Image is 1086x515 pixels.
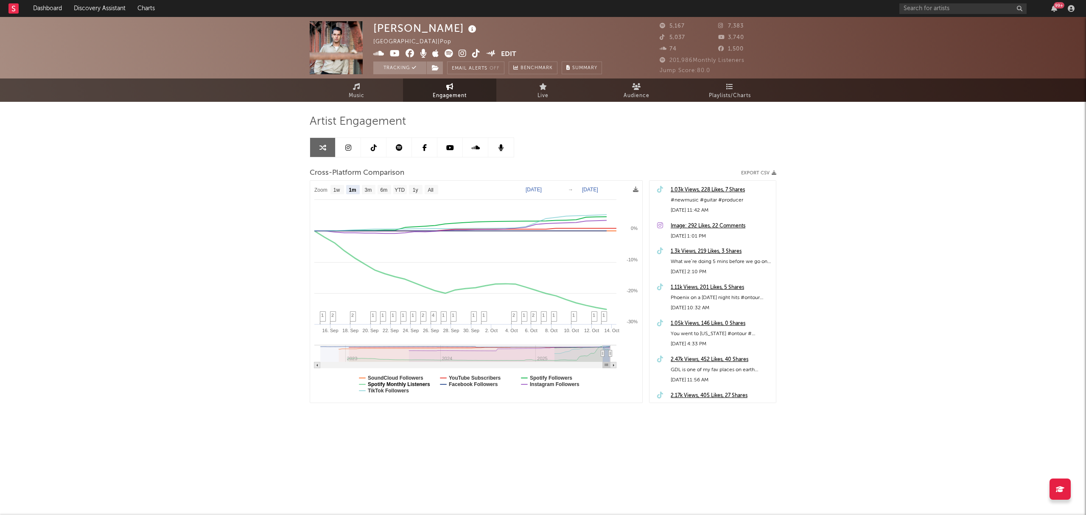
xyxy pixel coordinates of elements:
[671,303,772,313] div: [DATE] 10:32 AM
[660,35,685,40] span: 5,037
[403,328,419,333] text: 24. Sep
[602,313,605,318] span: 1
[413,187,418,193] text: 1y
[530,375,572,381] text: Spotify Followers
[1051,5,1057,12] button: 99+
[381,313,384,318] span: 1
[310,117,406,127] span: Artist Engagement
[472,313,475,318] span: 1
[1054,2,1064,8] div: 99 +
[899,3,1027,14] input: Search for artists
[381,187,388,193] text: 6m
[718,46,744,52] span: 1,500
[741,171,776,176] button: Export CSV
[627,257,638,262] text: -10%
[572,66,597,70] span: Summary
[671,355,772,365] a: 2.47k Views, 452 Likes, 40 Shares
[411,313,414,318] span: 1
[671,319,772,329] a: 1.05k Views, 146 Likes, 0 Shares
[718,23,744,29] span: 7,383
[671,365,772,375] div: GDL is one of my fav places on earth #balubrigada #ontour #[GEOGRAPHIC_DATA]
[593,313,595,318] span: 1
[422,313,424,318] span: 2
[671,221,772,231] a: Image: 292 Likes, 22 Comments
[442,313,445,318] span: 1
[718,35,744,40] span: 3,740
[604,328,619,333] text: 14. Oct
[349,91,364,101] span: Music
[525,328,537,333] text: 6. Oct
[452,313,454,318] span: 1
[505,328,518,333] text: 4. Oct
[624,91,649,101] span: Audience
[433,91,467,101] span: Engagement
[501,49,516,60] button: Edit
[671,195,772,205] div: #newmusic #guitar #producer
[532,313,535,318] span: 2
[403,78,496,102] a: Engagement
[310,168,404,178] span: Cross-Platform Comparison
[509,62,557,74] a: Benchmark
[512,313,515,318] span: 2
[372,313,374,318] span: 1
[331,313,334,318] span: 2
[671,401,772,411] div: Sweet and spicy like the country #mexico🇲🇽 #candy
[671,339,772,349] div: [DATE] 4:33 PM
[363,328,379,333] text: 20. Sep
[314,187,327,193] text: Zoom
[526,187,542,193] text: [DATE]
[373,37,461,47] div: [GEOGRAPHIC_DATA] | Pop
[660,58,745,63] span: 201,986 Monthly Listeners
[368,375,423,381] text: SoundCloud Followers
[523,313,525,318] span: 1
[709,91,751,101] span: Playlists/Charts
[537,91,549,101] span: Live
[627,288,638,293] text: -20%
[447,62,504,74] button: Email AlertsOff
[564,328,579,333] text: 10. Oct
[490,66,500,71] em: Off
[373,62,426,74] button: Tracking
[521,63,553,73] span: Benchmark
[671,375,772,385] div: [DATE] 11:56 AM
[562,62,602,74] button: Summary
[542,313,545,318] span: 1
[671,329,772,339] div: You went to [US_STATE] #ontour #[US_STATE]
[671,246,772,257] a: 1.3k Views, 219 Likes, 3 Shares
[395,187,405,193] text: YTD
[671,267,772,277] div: [DATE] 2:10 PM
[552,313,555,318] span: 1
[582,187,598,193] text: [DATE]
[671,391,772,401] a: 2.17k Views, 405 Likes, 27 Shares
[572,313,575,318] span: 1
[373,21,479,35] div: [PERSON_NAME]
[310,78,403,102] a: Music
[368,388,409,394] text: TikTok Followers
[671,185,772,195] a: 1.03k Views, 228 Likes, 7 Shares
[322,328,339,333] text: 16. Sep
[351,313,354,318] span: 2
[423,328,439,333] text: 26. Sep
[482,313,485,318] span: 1
[584,328,599,333] text: 12. Oct
[545,328,557,333] text: 8. Oct
[671,293,772,303] div: Phoenix on a [DATE] night hits #ontour #balubrigada #[GEOGRAPHIC_DATA]
[530,381,579,387] text: Instagram Followers
[321,313,324,318] span: 1
[443,328,459,333] text: 28. Sep
[342,328,358,333] text: 18. Sep
[463,328,479,333] text: 30. Sep
[392,313,394,318] span: 1
[368,381,430,387] text: Spotify Monthly Listeners
[402,313,404,318] span: 1
[671,283,772,293] a: 1.11k Views, 201 Likes, 5 Shares
[671,257,772,267] div: What we’re doing 5 mins before we go on stage #ontour
[660,68,710,73] span: Jump Score: 80.0
[432,313,434,318] span: 4
[568,187,573,193] text: →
